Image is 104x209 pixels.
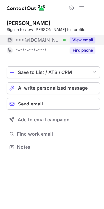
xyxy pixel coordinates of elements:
button: Reveal Button [70,47,95,54]
div: Save to List / ATS / CRM [18,70,89,75]
button: Add to email campaign [7,114,100,125]
span: ***@[DOMAIN_NAME] [16,37,61,43]
button: Notes [7,142,100,152]
span: Find work email [17,131,97,137]
span: Notes [17,144,97,150]
span: AI write personalized message [18,85,88,91]
button: Find work email [7,129,100,139]
button: Send email [7,98,100,110]
span: Add to email campaign [18,117,70,122]
img: ContactOut v5.3.10 [7,4,46,12]
button: Reveal Button [70,37,95,43]
button: AI write personalized message [7,82,100,94]
div: [PERSON_NAME] [7,20,50,26]
span: Send email [18,101,43,106]
button: save-profile-one-click [7,66,100,78]
div: Sign in to view [PERSON_NAME] full profile [7,27,100,33]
